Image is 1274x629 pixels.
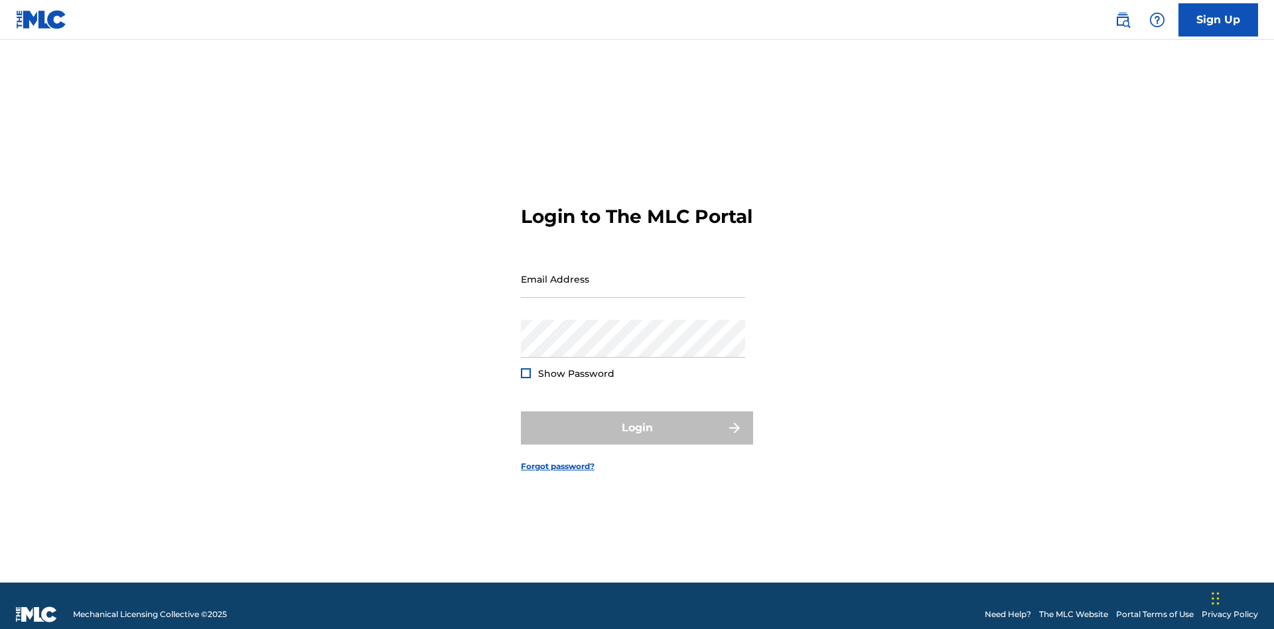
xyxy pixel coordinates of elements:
[16,10,67,29] img: MLC Logo
[1149,12,1165,28] img: help
[73,608,227,620] span: Mechanical Licensing Collective © 2025
[538,368,614,380] span: Show Password
[16,606,57,622] img: logo
[1039,608,1108,620] a: The MLC Website
[1109,7,1136,33] a: Public Search
[521,460,595,472] a: Forgot password?
[1116,608,1194,620] a: Portal Terms of Use
[1178,3,1258,36] a: Sign Up
[1202,608,1258,620] a: Privacy Policy
[1212,579,1220,618] div: Drag
[985,608,1031,620] a: Need Help?
[1115,12,1131,28] img: search
[521,205,752,228] h3: Login to The MLC Portal
[1208,565,1274,629] iframe: Chat Widget
[1144,7,1170,33] div: Help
